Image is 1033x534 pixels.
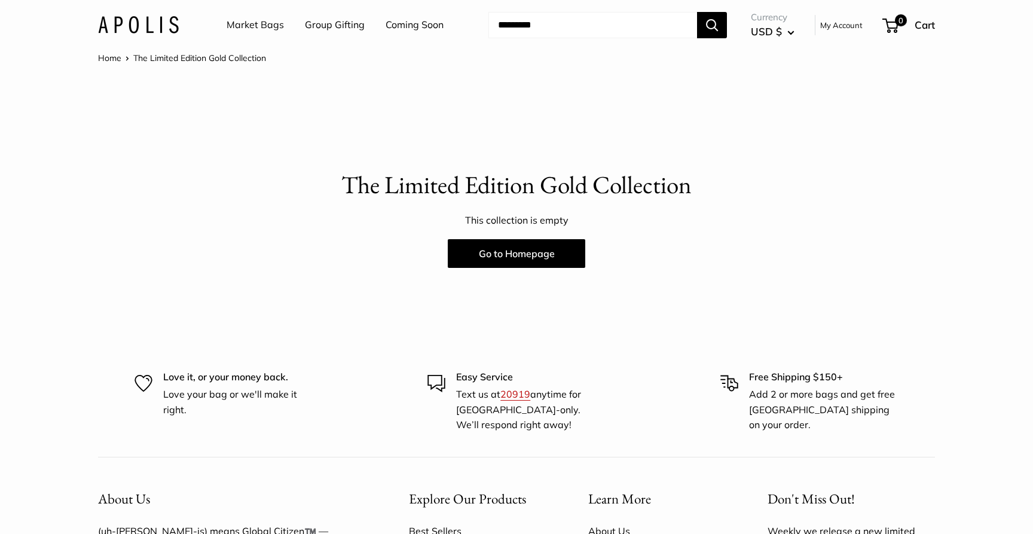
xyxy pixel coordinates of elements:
[488,12,697,38] input: Search...
[697,12,727,38] button: Search
[749,387,898,433] p: Add 2 or more bags and get free [GEOGRAPHIC_DATA] shipping on your order.
[98,212,935,230] p: This collection is empty
[820,18,863,32] a: My Account
[98,50,266,66] nav: Breadcrumb
[98,53,121,63] a: Home
[751,9,794,26] span: Currency
[98,16,179,33] img: Apolis
[588,490,651,508] span: Learn More
[448,239,585,268] a: Go to Homepage
[98,167,935,203] p: The Limited Edition Gold Collection
[884,16,935,35] a: 0 Cart
[227,16,284,34] a: Market Bags
[751,22,794,41] button: USD $
[895,14,907,26] span: 0
[163,370,313,385] p: Love it, or your money back.
[768,487,935,511] p: Don't Miss Out!
[98,490,150,508] span: About Us
[915,19,935,31] span: Cart
[749,370,898,385] p: Free Shipping $150+
[409,487,546,511] button: Explore Our Products
[500,388,530,400] a: 20919
[98,487,367,511] button: About Us
[751,25,782,38] span: USD $
[305,16,365,34] a: Group Gifting
[456,387,606,433] p: Text us at anytime for [GEOGRAPHIC_DATA]-only. We’ll respond right away!
[588,487,726,511] button: Learn More
[456,370,606,385] p: Easy Service
[386,16,444,34] a: Coming Soon
[133,53,266,63] span: The Limited Edition Gold Collection
[409,490,526,508] span: Explore Our Products
[163,387,313,417] p: Love your bag or we'll make it right.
